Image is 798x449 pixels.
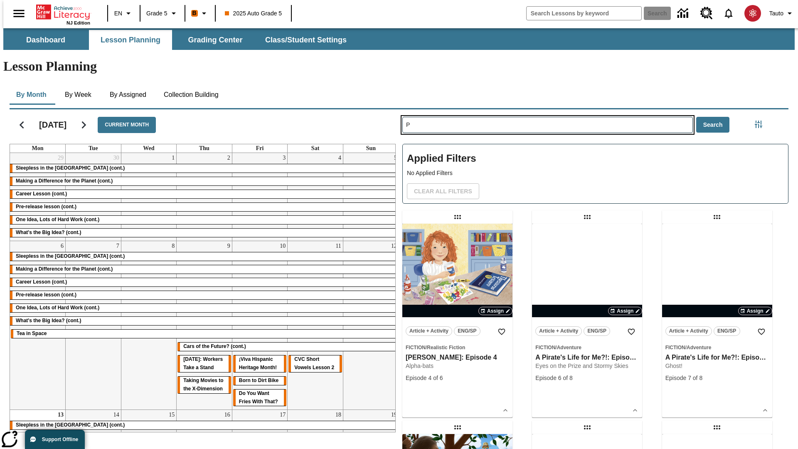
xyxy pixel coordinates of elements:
[223,410,232,420] a: October 16, 2025
[16,191,67,197] span: Career Lesson (cont.)
[10,265,399,274] div: Making a Difference for the Planet (cont.)
[89,30,172,50] button: Lesson Planning
[426,345,427,350] span: /
[233,377,287,385] div: Born to Dirt Bike
[695,2,718,25] a: Resource Center, Will open in new tab
[714,326,740,336] button: ENG/SP
[87,144,99,153] a: Tuesday
[157,85,225,105] button: Collection Building
[406,345,426,350] span: Fiction
[665,326,712,336] button: Article + Activity
[458,327,476,336] span: ENG/SP
[718,2,739,24] a: Notifications
[608,307,642,315] button: Assign Choose Dates
[766,6,798,21] button: Profile/Settings
[66,20,90,25] span: NJ Edition
[494,324,509,339] button: Add to Favorites
[769,9,783,18] span: Tauto
[226,241,232,251] a: October 9, 2025
[294,356,334,370] span: CVC Short Vowels Lesson 2
[10,164,399,173] div: Sleepless in the Animal Kingdom (cont.)
[16,204,76,210] span: Pre-release lesson (cont.)
[406,326,452,336] button: Article + Activity
[16,165,125,171] span: Sleepless in the Animal Kingdom (cont.)
[30,144,45,153] a: Monday
[588,327,606,336] span: ENG/SP
[624,324,639,339] button: Add to Favorites
[16,318,81,323] span: What's the Big Idea? (cont.)
[111,6,137,21] button: Language: EN, Select a language
[288,241,343,410] td: October 11, 2025
[265,35,347,45] span: Class/Student Settings
[288,355,342,372] div: CVC Short Vowels Lesson 2
[665,374,769,382] div: Episode 7 of 8
[4,30,87,50] button: Dashboard
[170,241,176,251] a: October 8, 2025
[177,153,232,241] td: October 2, 2025
[392,153,399,163] a: October 5, 2025
[310,144,321,153] a: Saturday
[11,114,32,136] button: Previous
[407,148,784,169] h2: Applied Filters
[710,210,724,224] div: Draggable lesson: A Pirate's Life for Me?!: Episode 7
[39,120,66,130] h2: [DATE]
[239,377,278,383] span: Born to Dirt Bike
[629,404,641,417] button: Show Details
[56,153,65,163] a: September 29, 2025
[555,345,557,350] span: /
[174,30,257,50] button: Grading Center
[10,252,399,261] div: Sleepless in the Animal Kingdom (cont.)
[539,327,578,336] span: Article + Activity
[188,6,212,21] button: Boost Class color is orange. Change class color
[192,8,197,18] span: B
[685,345,687,350] span: /
[112,153,121,163] a: September 30, 2025
[672,2,695,25] a: Data Center
[406,343,509,352] span: Topic: Fiction/Realistic Fiction
[535,343,639,352] span: Topic: Fiction/Adventure
[10,216,399,224] div: One Idea, Lots of Hard Work (cont.)
[343,153,399,241] td: October 5, 2025
[56,410,65,420] a: October 13, 2025
[278,241,287,251] a: October 10, 2025
[665,345,685,350] span: Fiction
[16,422,125,428] span: Sleepless in the Animal Kingdom (cont.)
[738,307,772,315] button: Assign Choose Dates
[337,153,343,163] a: October 4, 2025
[535,345,555,350] span: Fiction
[36,4,90,20] a: Home
[409,327,448,336] span: Article + Activity
[617,307,633,315] span: Assign
[10,304,399,312] div: One Idea, Lots of Hard Work (cont.)
[665,343,769,352] span: Topic: Fiction/Adventure
[226,153,232,163] a: October 2, 2025
[103,85,153,105] button: By Assigned
[225,9,282,18] span: 2025 Auto Grade 5
[581,210,594,224] div: Draggable lesson: A Pirate's Life for Me?!: Episode 6
[739,2,766,24] button: Select a new avatar
[451,210,464,224] div: Draggable lesson: Ella Menopi: Episode 4
[239,390,278,405] span: Do You Want Fries With That?
[16,305,99,311] span: One Idea, Lots of Hard Work (cont.)
[669,327,708,336] span: Article + Activity
[343,241,399,410] td: October 12, 2025
[427,345,465,350] span: Realistic Fiction
[177,377,231,393] div: Taking Movies to the X-Dimension
[406,374,509,382] div: Episode 4 of 6
[744,5,761,22] img: avatar image
[233,390,287,406] div: Do You Want Fries With That?
[183,343,246,349] span: Cars of the Future? (cont.)
[334,241,342,251] a: October 11, 2025
[747,307,764,315] span: Assign
[42,437,78,442] span: Support Offline
[3,59,795,74] h1: Lesson Planning
[532,224,642,417] div: lesson details
[10,241,66,410] td: October 6, 2025
[3,30,354,50] div: SubNavbar
[454,326,480,336] button: ENG/SP
[177,343,399,351] div: Cars of the Future? (cont.)
[10,317,399,325] div: What's the Big Idea? (cont.)
[16,217,99,222] span: One Idea, Lots of Hard Work (cont.)
[451,421,464,434] div: Draggable lesson: Pen, Fin, and the Bigfoot Bargain: Episode 4
[389,410,399,420] a: October 19, 2025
